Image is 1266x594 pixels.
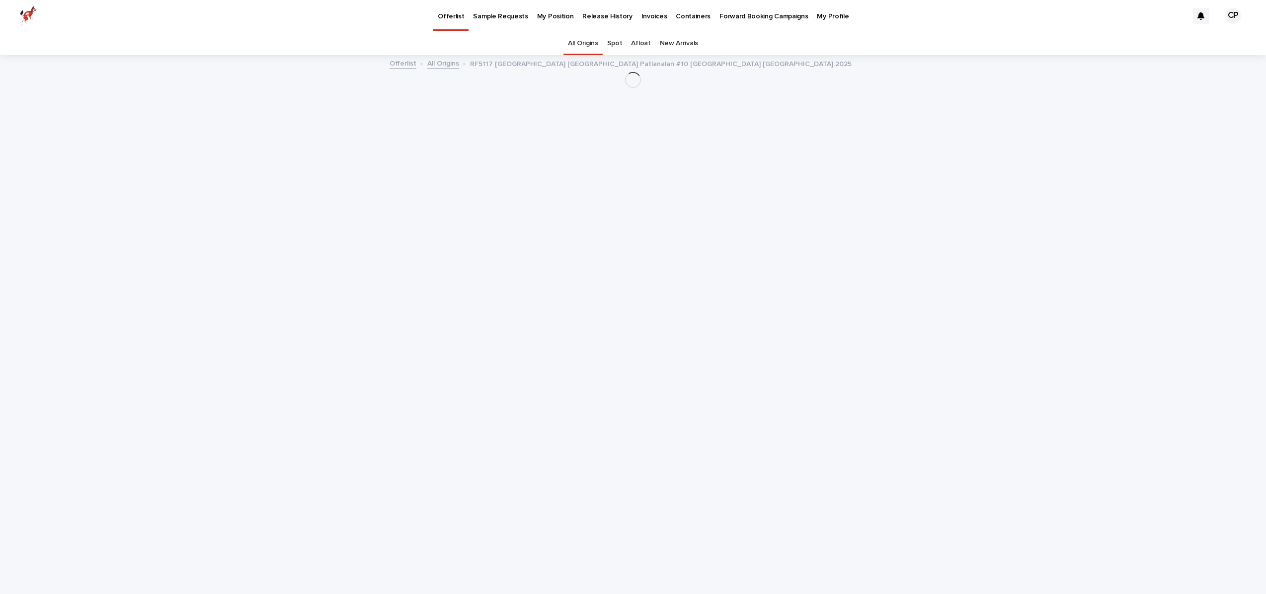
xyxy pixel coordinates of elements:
[660,32,698,55] a: New Arrivals
[20,6,37,26] img: zttTXibQQrCfv9chImQE
[390,57,416,69] a: Offerlist
[631,32,650,55] a: Afloat
[1225,8,1241,24] div: CP
[607,32,623,55] a: Spot
[427,57,459,69] a: All Origins
[470,58,852,69] p: RF5117 [GEOGRAPHIC_DATA] [GEOGRAPHIC_DATA] Patlanalan #10 [GEOGRAPHIC_DATA] [GEOGRAPHIC_DATA] 2025
[568,32,598,55] a: All Origins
